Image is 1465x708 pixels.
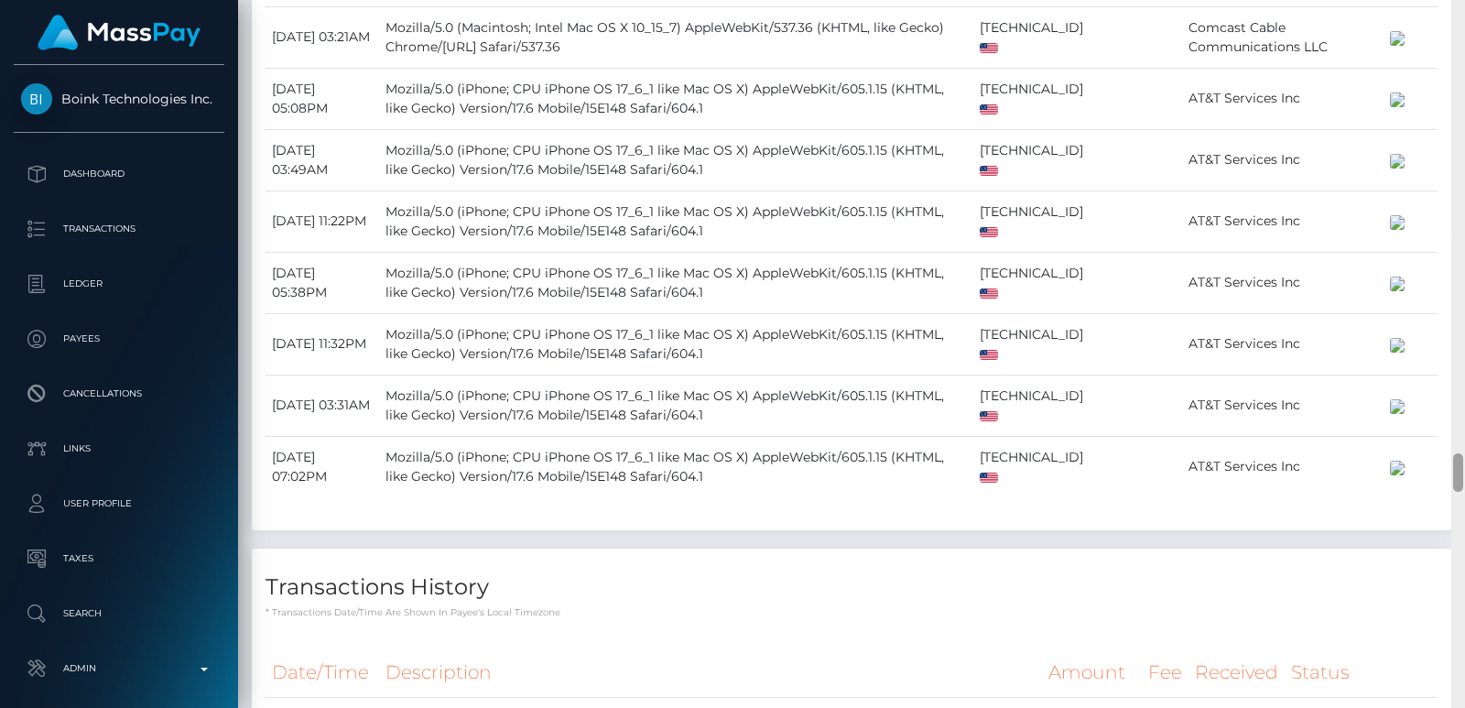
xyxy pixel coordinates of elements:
td: Mozilla/5.0 (iPhone; CPU iPhone OS 17_6_1 like Mac OS X) AppleWebKit/605.1.15 (KHTML, like Gecko)... [379,252,973,313]
td: Mozilla/5.0 (Macintosh; Intel Mac OS X 10_15_7) AppleWebKit/537.36 (KHTML, like Gecko) Chrome/[UR... [379,6,973,68]
td: [TECHNICAL_ID] [973,313,1101,375]
img: 200x100 [1390,461,1405,475]
img: us.png [980,43,998,53]
td: Mozilla/5.0 (iPhone; CPU iPhone OS 17_6_1 like Mac OS X) AppleWebKit/605.1.15 (KHTML, like Gecko)... [379,68,973,129]
img: us.png [980,411,998,421]
td: AT&T Services Inc [1182,375,1384,436]
a: Admin [14,646,224,692]
img: 200x100 [1390,31,1405,46]
a: Cancellations [14,371,224,417]
img: us.png [980,289,998,299]
img: us.png [980,166,998,176]
td: Mozilla/5.0 (iPhone; CPU iPhone OS 17_6_1 like Mac OS X) AppleWebKit/605.1.15 (KHTML, like Gecko)... [379,375,973,436]
th: Status [1285,648,1438,698]
p: Payees [21,325,217,353]
img: 200x100 [1390,277,1405,291]
a: Transactions [14,206,224,252]
td: Mozilla/5.0 (iPhone; CPU iPhone OS 17_6_1 like Mac OS X) AppleWebKit/605.1.15 (KHTML, like Gecko)... [379,191,973,252]
td: [TECHNICAL_ID] [973,252,1101,313]
p: * Transactions date/time are shown in payee's local timezone [266,605,1438,619]
th: Fee [1142,648,1188,698]
td: [DATE] 05:38PM [266,252,379,313]
img: MassPay Logo [38,15,201,50]
p: User Profile [21,490,217,517]
a: Taxes [14,536,224,582]
td: [TECHNICAL_ID] [973,436,1101,497]
a: Search [14,591,224,637]
a: Dashboard [14,151,224,197]
img: 200x100 [1390,399,1405,414]
p: Transactions [21,215,217,243]
p: Search [21,600,217,627]
td: [TECHNICAL_ID] [973,68,1101,129]
td: AT&T Services Inc [1182,68,1384,129]
p: Cancellations [21,380,217,408]
th: Received [1188,648,1285,698]
td: [DATE] 03:31AM [266,375,379,436]
p: Taxes [21,545,217,572]
a: Payees [14,316,224,362]
td: Mozilla/5.0 (iPhone; CPU iPhone OS 17_6_1 like Mac OS X) AppleWebKit/605.1.15 (KHTML, like Gecko)... [379,436,973,497]
p: Links [21,435,217,463]
td: Comcast Cable Communications LLC [1182,6,1384,68]
td: [TECHNICAL_ID] [973,375,1101,436]
td: Mozilla/5.0 (iPhone; CPU iPhone OS 17_6_1 like Mac OS X) AppleWebKit/605.1.15 (KHTML, like Gecko)... [379,313,973,375]
td: [DATE] 11:22PM [266,191,379,252]
h4: Transactions History [266,572,1438,604]
span: Boink Technologies Inc. [14,91,224,107]
td: [TECHNICAL_ID] [973,129,1101,191]
a: User Profile [14,481,224,527]
td: AT&T Services Inc [1182,129,1384,191]
td: [DATE] 03:49AM [266,129,379,191]
th: Amount [1042,648,1142,698]
img: us.png [980,350,998,360]
img: 200x100 [1390,93,1405,107]
img: 200x100 [1390,154,1405,169]
p: Dashboard [21,160,217,188]
img: us.png [980,473,998,483]
img: Boink Technologies Inc. [21,83,52,114]
td: AT&T Services Inc [1182,313,1384,375]
td: [DATE] 07:02PM [266,436,379,497]
td: AT&T Services Inc [1182,436,1384,497]
p: Admin [21,655,217,682]
p: Ledger [21,270,217,298]
th: Description [379,648,1043,698]
img: 200x100 [1390,338,1405,353]
td: Mozilla/5.0 (iPhone; CPU iPhone OS 17_6_1 like Mac OS X) AppleWebKit/605.1.15 (KHTML, like Gecko)... [379,129,973,191]
td: [DATE] 03:21AM [266,6,379,68]
a: Links [14,426,224,472]
th: Date/Time [266,648,379,698]
img: us.png [980,104,998,114]
td: [DATE] 05:08PM [266,68,379,129]
a: Ledger [14,261,224,307]
td: [DATE] 11:32PM [266,313,379,375]
td: AT&T Services Inc [1182,252,1384,313]
td: [TECHNICAL_ID] [973,6,1101,68]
